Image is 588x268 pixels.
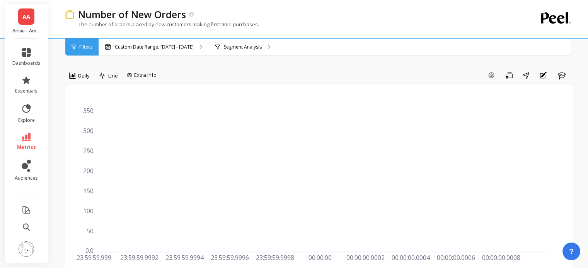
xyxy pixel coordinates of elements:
[115,44,194,50] p: Custom Date Range, [DATE] - [DATE]
[79,44,92,50] span: Filters
[12,60,41,66] span: dashboards
[108,72,118,79] span: Line
[15,88,37,94] span: essentials
[78,72,90,79] span: Daily
[15,175,38,181] span: audiences
[22,12,30,21] span: AA
[224,44,262,50] p: Segment Analysis
[562,243,580,260] button: ?
[134,71,157,79] span: Extra Info
[18,117,35,123] span: explore
[19,241,34,257] img: profile picture
[12,28,41,34] p: Arrae - Amazon
[569,246,574,257] span: ?
[65,10,74,19] img: header icon
[65,21,259,28] p: The number of orders placed by new customers making first-time purchases.
[78,8,186,21] p: Number of New Orders
[17,144,36,150] span: metrics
